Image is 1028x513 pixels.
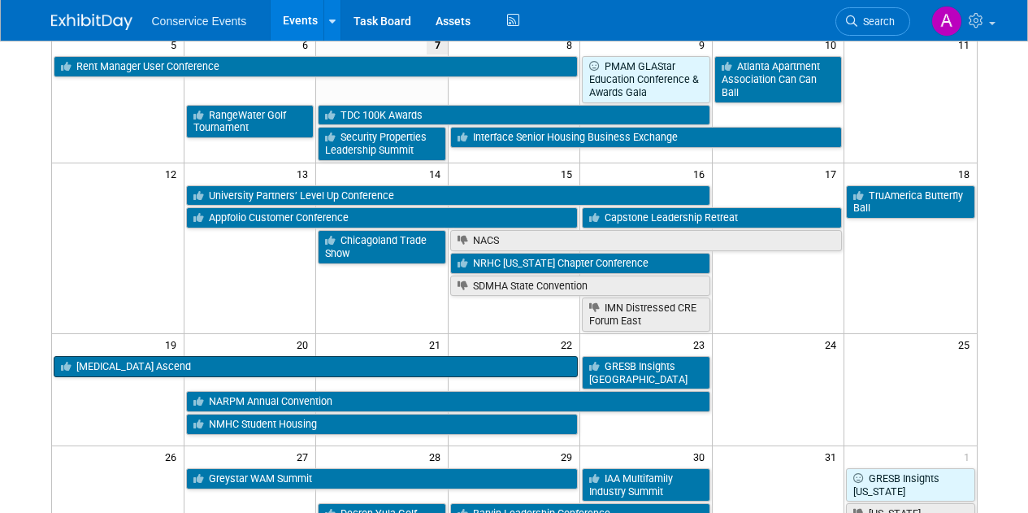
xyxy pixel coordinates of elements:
a: SDMHA State Convention [450,276,710,297]
span: 11 [956,34,977,54]
span: 20 [295,334,315,354]
span: 31 [823,446,844,467]
a: Appfolio Customer Conference [186,207,579,228]
span: 8 [565,34,579,54]
span: 5 [169,34,184,54]
a: Capstone Leadership Retreat [582,207,842,228]
a: Interface Senior Housing Business Exchange [450,127,843,148]
span: Search [857,15,895,28]
span: Conservice Events [152,15,247,28]
a: Search [835,7,910,36]
span: 7 [427,34,448,54]
span: 6 [301,34,315,54]
a: RangeWater Golf Tournament [186,105,314,138]
span: 13 [295,163,315,184]
span: 24 [823,334,844,354]
a: IAA Multifamily Industry Summit [582,468,710,502]
a: NACS [450,230,843,251]
span: 28 [427,446,448,467]
a: Security Properties Leadership Summit [318,127,446,160]
span: 19 [163,334,184,354]
a: [MEDICAL_DATA] Ascend [54,356,579,377]
span: 10 [823,34,844,54]
a: University Partners’ Level Up Conference [186,185,710,207]
a: TruAmerica Butterfly Ball [846,185,974,219]
span: 22 [559,334,579,354]
span: 12 [163,163,184,184]
span: 9 [697,34,712,54]
a: Greystar WAM Summit [186,468,579,489]
a: NARPM Annual Convention [186,391,710,412]
span: 18 [956,163,977,184]
span: 26 [163,446,184,467]
a: PMAM GLAStar Education Conference & Awards Gala [582,56,710,102]
span: 14 [427,163,448,184]
a: NRHC [US_STATE] Chapter Conference [450,253,710,274]
a: NMHC Student Housing [186,414,579,435]
span: 30 [692,446,712,467]
img: Amanda Terrano [931,6,962,37]
a: GRESB Insights [GEOGRAPHIC_DATA] [582,356,710,389]
span: 23 [692,334,712,354]
a: GRESB Insights [US_STATE] [846,468,974,502]
span: 25 [956,334,977,354]
a: TDC 100K Awards [318,105,710,126]
span: 29 [559,446,579,467]
a: Chicagoland Trade Show [318,230,446,263]
span: 16 [692,163,712,184]
span: 21 [427,334,448,354]
img: ExhibitDay [51,14,132,30]
a: Rent Manager User Conference [54,56,579,77]
span: 15 [559,163,579,184]
span: 27 [295,446,315,467]
span: 17 [823,163,844,184]
span: 1 [962,446,977,467]
a: Atlanta Apartment Association Can Can Ball [714,56,843,102]
a: IMN Distressed CRE Forum East [582,298,710,331]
